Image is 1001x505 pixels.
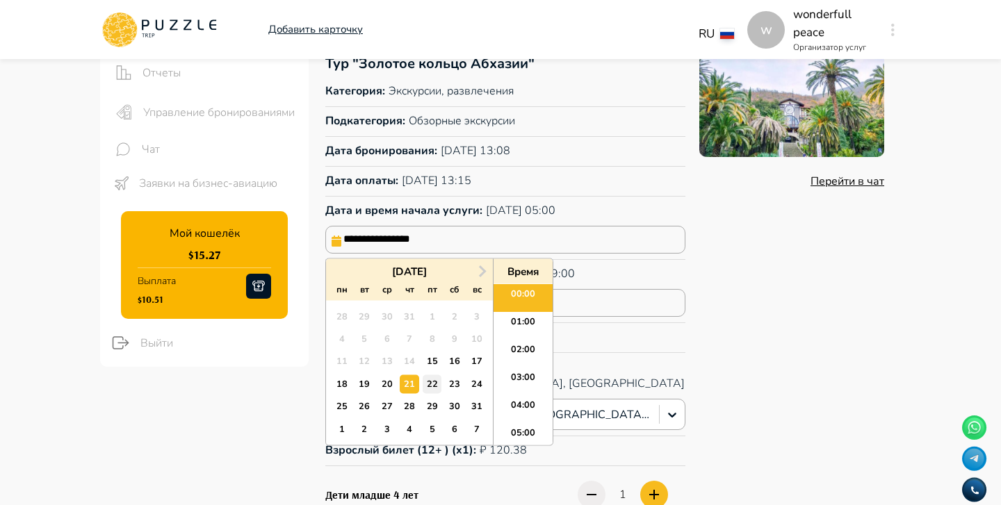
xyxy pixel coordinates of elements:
div: Not available суббота, 9 августа 2025 г. [445,330,464,349]
div: sidebar iconsУправление бронированиями [100,92,309,132]
p: Взрослый билет (12+ ) (x1) : [325,442,476,458]
div: Choose четверг, 28 августа 2025 г. [400,397,418,416]
div: Not available пятница, 1 августа 2025 г. [423,307,441,326]
div: [DATE] [326,265,493,279]
p: Категория : [325,83,385,99]
div: Choose четверг, 21 августа 2025 г. [400,374,418,393]
div: пн [332,280,351,299]
li: 02:00 [494,340,553,367]
p: Организатор услуг [793,41,877,53]
li: 05:00 [494,423,553,451]
div: Not available вторник, 5 августа 2025 г. [355,330,374,349]
span: Отчеты [143,65,298,81]
p: [DATE] 13:08 [441,142,510,159]
li: 03:00 [494,367,553,395]
button: sidebar icons [111,138,135,161]
p: Подкатегория : [325,113,405,129]
div: Choose воскресенье, 24 августа 2025 г. [468,374,487,393]
div: Choose пятница, 15 августа 2025 г. [423,352,441,371]
div: month 2025-08 [330,305,488,440]
div: Choose суббота, 30 августа 2025 г. [445,397,464,416]
div: sidebar iconsОтчеты [100,53,309,92]
p: Тур "Золотое кольцо Абхазии" [325,53,685,74]
div: сб [445,280,464,299]
div: пт [423,280,441,299]
div: Not available понедельник, 4 августа 2025 г. [332,330,351,349]
div: Choose четверг, 4 сентября 2025 г. [400,420,418,438]
span: Чат [142,141,298,158]
li: 04:00 [494,395,553,423]
div: Choose пятница, 5 сентября 2025 г. [423,420,441,438]
li: 00:00 [494,284,553,312]
div: Not available понедельник, 11 августа 2025 г. [332,352,351,371]
img: lang [720,28,734,39]
div: Choose вторник, 2 сентября 2025 г. [355,420,374,438]
p: RU [699,25,715,43]
p: [DATE] 05:00 [486,202,555,219]
p: Выплата [138,268,176,294]
div: sidebar iconsЗаявки на бизнес-авиацию [100,167,309,200]
button: sidebar icons [111,58,136,87]
div: Not available среда, 13 августа 2025 г. [377,352,396,371]
div: Not available четверг, 31 июля 2025 г. [400,307,418,326]
div: вс [468,280,487,299]
h1: $10.51 [138,294,176,305]
div: Not available воскресенье, 3 августа 2025 г. [468,307,487,326]
div: Not available среда, 30 июля 2025 г. [377,307,396,326]
div: Choose понедельник, 18 августа 2025 г. [332,374,351,393]
div: w [747,11,785,49]
div: logoutВыйти [97,324,309,361]
div: Choose воскресенье, 7 сентября 2025 г. [468,420,487,438]
div: Not available вторник, 29 июля 2025 г. [355,307,374,326]
div: Not available понедельник, 28 июля 2025 г. [332,307,351,326]
button: sidebar icons [111,173,132,194]
div: sidebar iconsЧат [100,132,309,167]
button: sidebar icons [111,98,136,126]
span: Управление бронированиями [143,104,298,121]
a: Добавить карточку [268,22,363,38]
div: Not available воскресенье, 10 августа 2025 г. [468,330,487,349]
div: Not available пятница, 8 августа 2025 г. [423,330,441,349]
div: ср [377,280,396,299]
p: Дата и время начала услуги : [325,202,482,219]
div: Choose понедельник, 25 августа 2025 г. [332,397,351,416]
span: Выйти [140,335,298,351]
p: Дата бронирования : [325,142,437,159]
div: Not available вторник, 12 августа 2025 г. [355,352,374,371]
p: Экскурсии, развлечения [389,83,514,99]
div: Choose среда, 20 августа 2025 г. [377,374,396,393]
a: Перейти в чат [811,174,884,189]
p: Обзорные экскурсии [409,113,515,129]
div: Choose среда, 3 сентября 2025 г. [377,420,396,438]
h1: Дети младше 4 лет [325,488,469,502]
div: Not available среда, 6 августа 2025 г. [377,330,396,349]
div: Not available суббота, 2 августа 2025 г. [445,307,464,326]
div: Choose суббота, 6 сентября 2025 г. [445,420,464,438]
p: Дата оплаты : [325,172,398,189]
div: Choose суббота, 16 августа 2025 г. [445,352,464,371]
h1: $ 15.27 [188,247,220,262]
p: [DATE] 13:15 [402,172,471,189]
p: wonderfull peace [793,6,877,41]
button: Next Month [471,260,494,283]
div: Choose воскресенье, 31 августа 2025 г. [468,397,487,416]
div: Choose вторник, 19 августа 2025 г. [355,374,374,393]
div: вт [355,280,374,299]
div: Choose вторник, 26 августа 2025 г. [355,397,374,416]
div: Not available четверг, 14 августа 2025 г. [400,352,418,371]
img: Тур "Золотое кольцо Абхазии" [699,53,884,157]
p: Мой кошелёк [170,225,240,242]
div: Choose понедельник, 1 сентября 2025 г. [332,420,351,438]
div: Choose среда, 27 августа 2025 г. [377,397,396,416]
div: Choose суббота, 23 августа 2025 г. [445,374,464,393]
div: Время [497,265,549,279]
div: Choose пятница, 22 августа 2025 г. [423,374,441,393]
div: Not available четверг, 7 августа 2025 г. [400,330,418,349]
div: чт [400,280,418,299]
button: logout [108,330,133,356]
span: Заявки на бизнес-авиацию [139,175,298,192]
p: ₽ 120.38 [480,442,527,458]
p: 1 [605,486,640,503]
div: Choose пятница, 29 августа 2025 г. [423,397,441,416]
